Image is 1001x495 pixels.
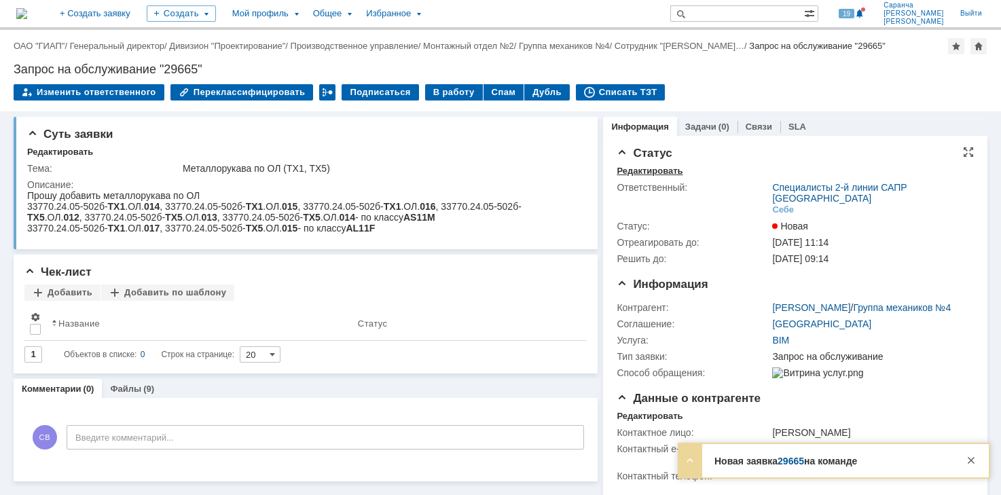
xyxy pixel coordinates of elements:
strong: ТХ1 [219,11,236,22]
a: Монтажный отдел №2 [423,41,514,51]
div: Работа с массовостью [319,84,335,100]
strong: 012 [36,22,52,33]
div: / [70,41,170,51]
a: [GEOGRAPHIC_DATA] [772,318,871,329]
div: Ответственный: [617,182,769,193]
div: Редактировать [617,411,682,422]
div: Решить до: [617,253,769,264]
a: Комментарии [22,384,81,394]
div: Контактное лицо: [617,427,769,438]
strong: AL11F [318,33,348,43]
span: Расширенный поиск [804,6,818,19]
span: СВ [33,425,57,450]
a: Производственное управление [291,41,418,51]
div: Редактировать [617,166,682,177]
div: Услуга: [617,335,769,346]
div: Запрос на обслуживание [772,351,967,362]
strong: 017 [117,33,132,43]
a: Генеральный директор [70,41,164,51]
strong: ТХ5 [138,22,156,33]
div: Металлорукава по ОЛ (ТХ1, ТХ5) [183,163,579,174]
div: Отреагировать до: [617,237,769,248]
strong: 013 [174,22,189,33]
div: Контактный телефон: [617,471,769,481]
div: Описание: [27,179,581,190]
a: [PERSON_NAME] [772,302,850,313]
i: Строк на странице: [64,346,234,363]
span: Объектов в списке: [64,350,136,359]
span: Статус [617,147,672,160]
div: / [169,41,290,51]
span: [PERSON_NAME] [884,18,944,26]
div: Добавить в избранное [948,38,964,54]
strong: ТХ5 [276,22,293,33]
div: Контактный e-mail: [617,443,769,454]
strong: ТХ1 [81,11,98,22]
div: Сделать домашней страницей [970,38,987,54]
strong: ТХ1 [81,33,98,43]
a: Дивизион "Проектирование" [169,41,285,51]
div: На всю страницу [963,147,974,158]
strong: AS11М [376,22,408,33]
a: Задачи [685,122,716,132]
div: / [423,41,519,51]
a: Файлы [110,384,141,394]
span: [DATE] 11:14 [772,237,829,248]
a: Перейти на домашнюю страницу [16,8,27,19]
div: Редактировать [27,147,93,158]
div: Способ обращения: [617,367,769,378]
div: [PERSON_NAME] [772,427,967,438]
span: Чек-лист [24,265,92,278]
span: Данные о контрагенте [617,392,761,405]
a: Связи [746,122,772,132]
div: Статус [358,318,387,329]
th: Название [46,306,352,341]
a: Группа механиков №4 [519,41,609,51]
span: Новая [772,221,808,232]
img: Витрина услуг.png [772,367,863,378]
div: Контрагент: [617,302,769,313]
div: (9) [143,384,154,394]
strong: 015 [255,33,270,43]
div: Закрыть [963,452,979,469]
span: 19 [839,9,854,18]
div: Создать [147,5,216,22]
div: Тема: [27,163,180,174]
div: / [615,41,750,51]
th: Статус [352,306,577,341]
a: Специалисты 2-й линии САПР [GEOGRAPHIC_DATA] [772,182,907,204]
strong: 016 [393,11,408,22]
a: ОАО "ГИАП" [14,41,65,51]
div: Запрос на обслуживание "29665" [14,62,987,76]
div: (0) [718,122,729,132]
a: Информация [611,122,668,132]
div: Развернуть [682,452,698,469]
strong: Новая заявка на команде [714,456,857,466]
a: Сотрудник "[PERSON_NAME]… [615,41,744,51]
div: Запрос на обслуживание "29665" [749,41,886,51]
span: Настройки [30,312,41,323]
div: Название [58,318,100,329]
div: Статус: [617,221,769,232]
span: Информация [617,278,708,291]
div: Тип заявки: [617,351,769,362]
a: BIM [772,335,789,346]
strong: ТХ5 [219,33,236,43]
strong: ТХ1 [357,11,374,22]
strong: 015 [255,11,270,22]
div: / [291,41,424,51]
a: Группа механиков №4 [853,302,951,313]
div: / [772,302,951,313]
div: / [519,41,615,51]
span: [PERSON_NAME] [884,10,944,18]
div: Соглашение: [617,318,769,329]
span: [DATE] 09:14 [772,253,829,264]
strong: 014 [312,22,328,33]
div: Себе [772,204,794,215]
span: Суть заявки [27,128,113,141]
strong: 014 [117,11,132,22]
a: 29665 [778,456,804,466]
div: / [14,41,70,51]
img: logo [16,8,27,19]
a: SLA [788,122,806,132]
